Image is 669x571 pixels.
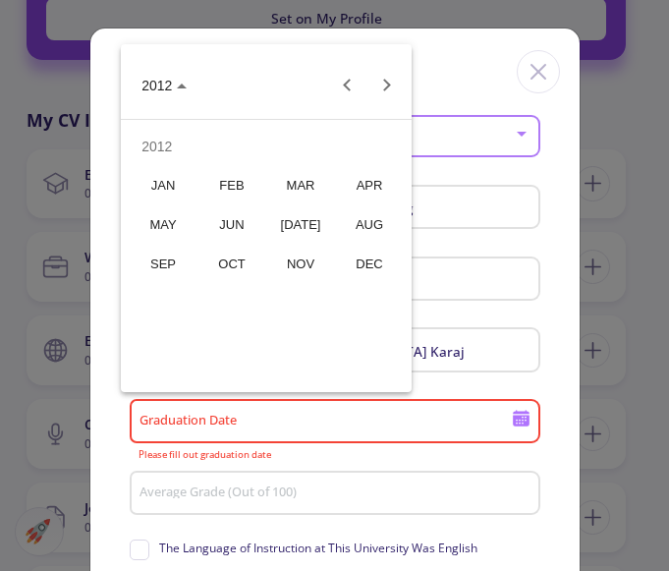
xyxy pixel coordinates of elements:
div: [DATE] [270,207,332,243]
button: March 2012 [266,166,335,205]
button: Choose date [126,66,202,105]
button: August 2012 [335,205,404,245]
button: Next year [367,66,407,105]
button: April 2012 [335,166,404,205]
div: FEB [201,168,263,203]
div: APR [339,168,401,203]
button: December 2012 [335,245,404,284]
td: 2012 [129,127,404,166]
div: JUN [201,207,263,243]
button: February 2012 [197,166,266,205]
button: Previous year [328,66,367,105]
div: AUG [339,207,401,243]
div: MAY [133,207,195,243]
button: May 2012 [129,205,197,245]
button: October 2012 [197,245,266,284]
div: NOV [270,247,332,282]
span: 2012 [141,78,172,93]
div: DEC [339,247,401,282]
button: June 2012 [197,205,266,245]
button: July 2012 [266,205,335,245]
div: OCT [201,247,263,282]
button: November 2012 [266,245,335,284]
div: SEP [133,247,195,282]
button: September 2012 [129,245,197,284]
div: JAN [133,168,195,203]
button: January 2012 [129,166,197,205]
div: MAR [270,168,332,203]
